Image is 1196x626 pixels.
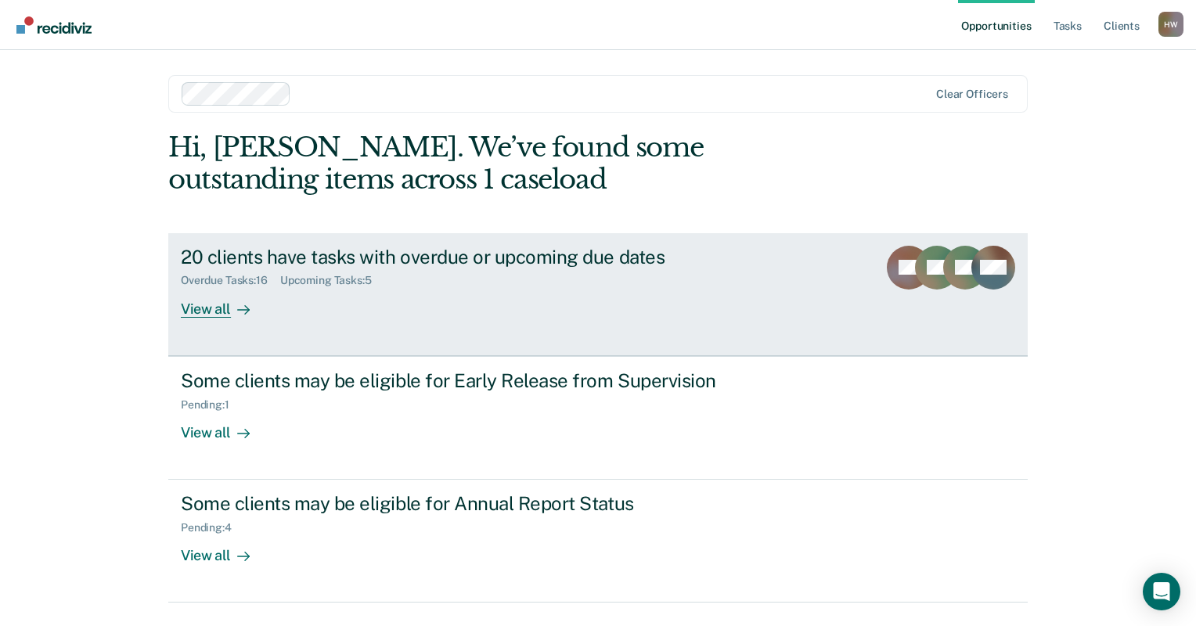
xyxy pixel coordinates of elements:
[181,492,730,515] div: Some clients may be eligible for Annual Report Status
[280,274,384,287] div: Upcoming Tasks : 5
[168,480,1028,603] a: Some clients may be eligible for Annual Report StatusPending:4View all
[181,534,268,565] div: View all
[16,16,92,34] img: Recidiviz
[168,356,1028,480] a: Some clients may be eligible for Early Release from SupervisionPending:1View all
[181,287,268,318] div: View all
[168,131,856,196] div: Hi, [PERSON_NAME]. We’ve found some outstanding items across 1 caseload
[1158,12,1183,37] div: H W
[1143,573,1180,610] div: Open Intercom Messenger
[936,88,1008,101] div: Clear officers
[181,398,242,412] div: Pending : 1
[181,274,280,287] div: Overdue Tasks : 16
[168,233,1028,356] a: 20 clients have tasks with overdue or upcoming due datesOverdue Tasks:16Upcoming Tasks:5View all
[1158,12,1183,37] button: Profile dropdown button
[181,521,244,534] div: Pending : 4
[181,369,730,392] div: Some clients may be eligible for Early Release from Supervision
[181,411,268,441] div: View all
[181,246,730,268] div: 20 clients have tasks with overdue or upcoming due dates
